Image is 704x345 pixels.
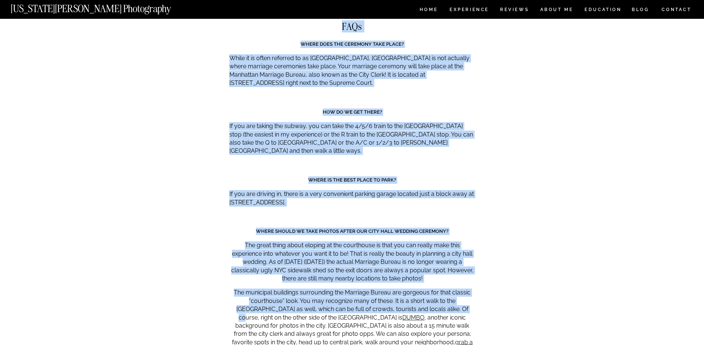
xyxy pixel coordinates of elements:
[661,6,692,14] a: CONTACT
[402,314,424,321] a: DUMBO
[229,190,475,207] p: If you are driving in, there is a very convenient parking garage located just a block away at [ST...
[301,41,404,47] strong: Where does the ceremony take place?
[500,7,528,14] a: REVIEWS
[256,228,448,234] strong: WHERE SHOULD WE TAKE PHOTOS AFTER OUR CITY HALL wedding CEREMONY?
[229,241,475,283] p: The great thing about eloping at the courthouse is that you can really make this experience into ...
[308,177,396,183] strong: Where is the best place to Park?
[540,7,573,14] a: ABOUT ME
[229,21,475,32] h2: FAQs
[418,7,439,14] a: HOME
[229,54,475,87] p: While it is often referred to as [GEOGRAPHIC_DATA], [GEOGRAPHIC_DATA] is not actually where marri...
[323,109,382,115] strong: How do we get there?
[450,7,488,14] a: Experience
[584,7,622,14] a: EDUCATION
[229,122,475,155] p: If you are taking the subway, you can take the 4/5/6 train to the [GEOGRAPHIC_DATA] stop (the eas...
[11,4,196,10] a: [US_STATE][PERSON_NAME] Photography
[632,7,649,14] a: BLOG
